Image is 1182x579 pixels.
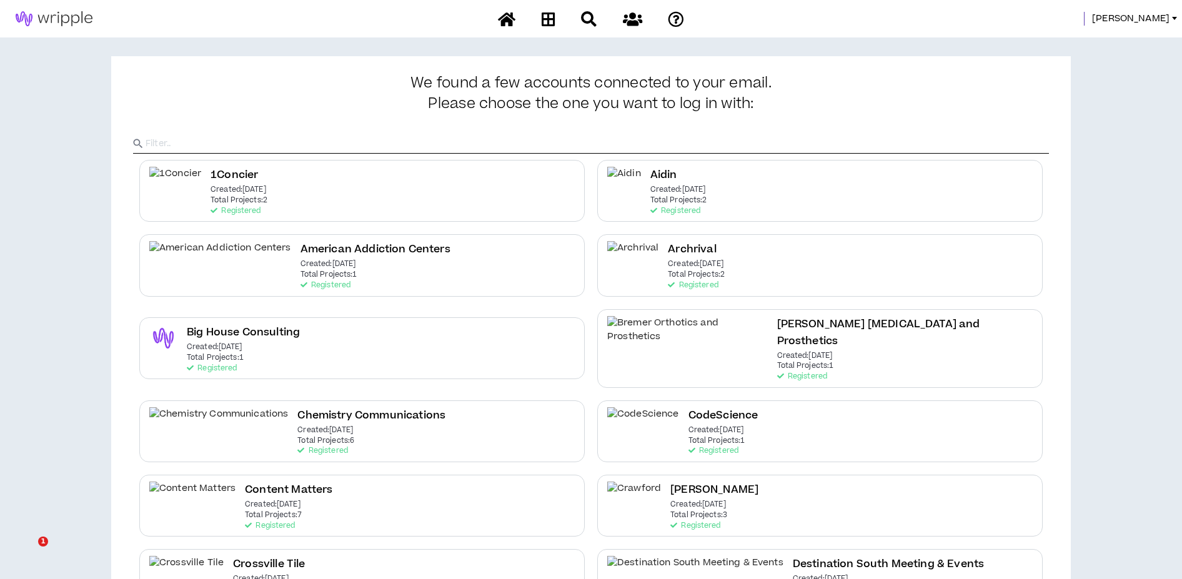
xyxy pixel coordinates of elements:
[297,407,445,424] h2: Chemistry Communications
[149,482,236,510] img: Content Matters
[777,372,827,381] p: Registered
[668,260,723,269] p: Created: [DATE]
[650,186,706,194] p: Created: [DATE]
[688,426,744,435] p: Created: [DATE]
[187,354,244,362] p: Total Projects: 1
[245,522,295,530] p: Registered
[149,407,288,435] img: Chemistry Communications
[668,281,718,290] p: Registered
[688,437,745,445] p: Total Projects: 1
[297,437,354,445] p: Total Projects: 6
[668,270,725,279] p: Total Projects: 2
[1092,12,1170,26] span: [PERSON_NAME]
[211,196,267,205] p: Total Projects: 2
[428,96,753,113] span: Please choose the one you want to log in with:
[607,241,658,269] img: Archrival
[670,482,758,498] h2: [PERSON_NAME]
[300,241,450,258] h2: American Addiction Centers
[300,281,350,290] p: Registered
[211,186,266,194] p: Created: [DATE]
[149,241,291,269] img: American Addiction Centers
[187,324,300,341] h2: Big House Consulting
[38,537,48,547] span: 1
[233,556,305,573] h2: Crossville Tile
[146,134,1049,153] input: Filter..
[245,511,302,520] p: Total Projects: 7
[607,316,768,344] img: Bremer Orthotics and Prosthetics
[607,407,679,435] img: CodeScience
[187,364,237,373] p: Registered
[777,352,833,360] p: Created: [DATE]
[245,500,300,509] p: Created: [DATE]
[777,362,834,370] p: Total Projects: 1
[187,343,242,352] p: Created: [DATE]
[149,167,201,195] img: 1Concier
[607,167,641,195] img: Aidin
[297,447,347,455] p: Registered
[300,270,357,279] p: Total Projects: 1
[211,167,258,184] h2: 1Concier
[688,407,758,424] h2: CodeScience
[670,500,726,509] p: Created: [DATE]
[245,482,332,498] h2: Content Matters
[670,511,727,520] p: Total Projects: 3
[300,260,356,269] p: Created: [DATE]
[133,75,1049,112] h3: We found a few accounts connected to your email.
[650,196,707,205] p: Total Projects: 2
[297,426,353,435] p: Created: [DATE]
[211,207,261,215] p: Registered
[793,556,984,573] h2: Destination South Meeting & Events
[650,167,677,184] h2: Aidin
[12,537,42,567] iframe: Intercom live chat
[668,241,716,258] h2: Archrival
[149,324,177,352] img: Big House Consulting
[688,447,738,455] p: Registered
[777,316,1033,350] h2: [PERSON_NAME] [MEDICAL_DATA] and Prosthetics
[670,522,720,530] p: Registered
[607,482,661,510] img: Crawford
[650,207,700,215] p: Registered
